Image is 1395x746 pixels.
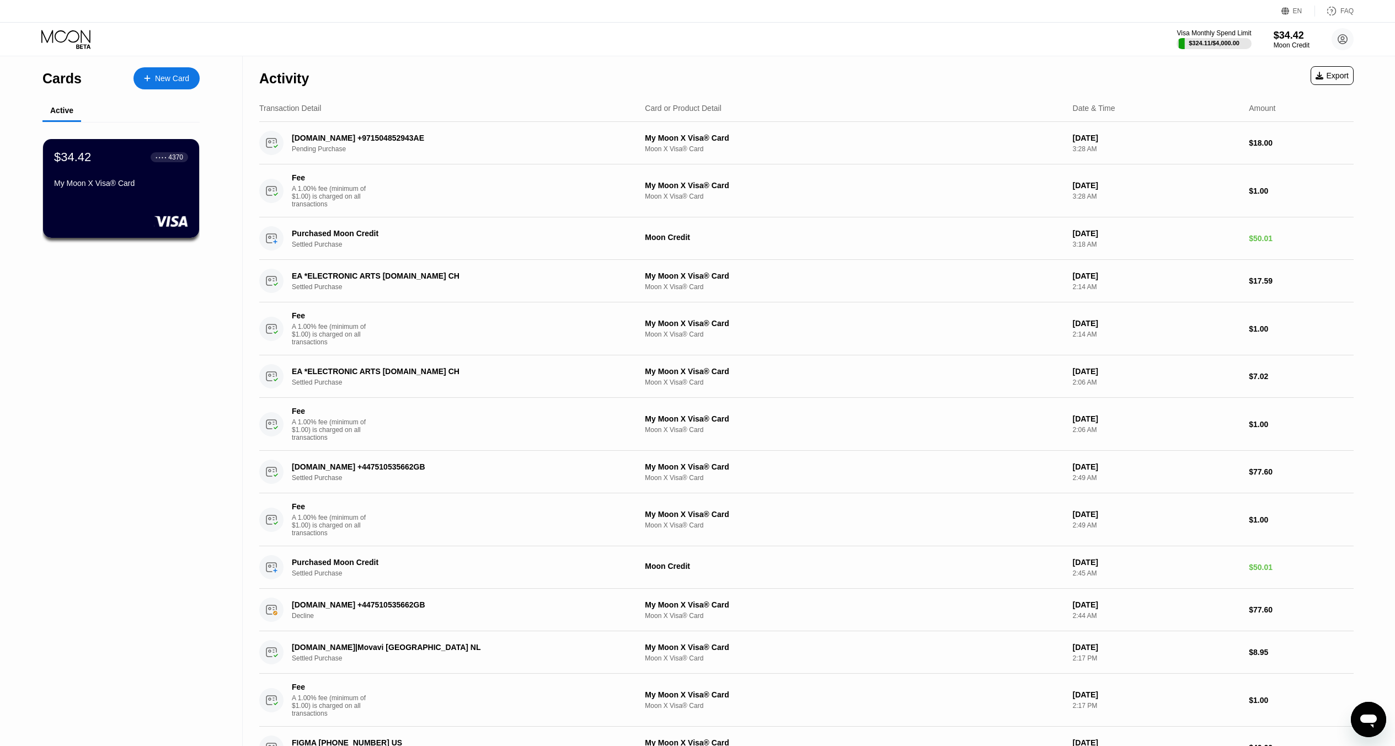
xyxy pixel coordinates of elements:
[292,600,607,609] div: [DOMAIN_NAME] +447510535662GB
[292,311,369,320] div: Fee
[259,217,1354,260] div: Purchased Moon CreditSettled PurchaseMoon Credit[DATE]3:18 AM$50.01
[1281,6,1315,17] div: EN
[259,493,1354,546] div: FeeA 1.00% fee (minimum of $1.00) is charged on all transactionsMy Moon X Visa® CardMoon X Visa® ...
[1073,379,1241,386] div: 2:06 AM
[292,502,369,511] div: Fee
[1249,420,1354,429] div: $1.00
[645,462,1063,471] div: My Moon X Visa® Card
[43,139,199,238] div: $34.42● ● ● ●4370My Moon X Visa® Card
[1073,690,1241,699] div: [DATE]
[292,185,375,208] div: A 1.00% fee (minimum of $1.00) is charged on all transactions
[292,145,631,153] div: Pending Purchase
[292,229,607,238] div: Purchased Moon Credit
[1073,521,1241,529] div: 2:49 AM
[1073,643,1241,652] div: [DATE]
[292,569,631,577] div: Settled Purchase
[259,631,1354,674] div: [DOMAIN_NAME]|Movavi [GEOGRAPHIC_DATA] NLSettled PurchaseMy Moon X Visa® CardMoon X Visa® Card[DA...
[1073,283,1241,291] div: 2:14 AM
[292,367,607,376] div: EA *ELECTRONIC ARTS [DOMAIN_NAME] CH
[155,74,189,83] div: New Card
[645,414,1063,423] div: My Moon X Visa® Card
[54,150,91,164] div: $34.42
[645,331,1063,338] div: Moon X Visa® Card
[1073,510,1241,519] div: [DATE]
[168,153,183,161] div: 4370
[645,600,1063,609] div: My Moon X Visa® Card
[1316,71,1349,80] div: Export
[1249,605,1354,614] div: $77.60
[1249,138,1354,147] div: $18.00
[50,106,73,115] div: Active
[645,319,1063,328] div: My Moon X Visa® Card
[54,179,188,188] div: My Moon X Visa® Card
[1249,372,1354,381] div: $7.02
[645,690,1063,699] div: My Moon X Visa® Card
[1073,229,1241,238] div: [DATE]
[1274,30,1310,49] div: $34.42Moon Credit
[1073,426,1241,434] div: 2:06 AM
[259,104,321,113] div: Transaction Detail
[645,474,1063,482] div: Moon X Visa® Card
[259,398,1354,451] div: FeeA 1.00% fee (minimum of $1.00) is charged on all transactionsMy Moon X Visa® CardMoon X Visa® ...
[292,134,607,142] div: [DOMAIN_NAME] +971504852943AE
[1249,467,1354,476] div: $77.60
[1073,145,1241,153] div: 3:28 AM
[1293,7,1302,15] div: EN
[292,379,631,386] div: Settled Purchase
[292,612,631,620] div: Decline
[645,643,1063,652] div: My Moon X Visa® Card
[645,612,1063,620] div: Moon X Visa® Card
[292,514,375,537] div: A 1.00% fee (minimum of $1.00) is charged on all transactions
[1351,702,1386,737] iframe: Кнопка запуска окна обмена сообщениями
[1073,612,1241,620] div: 2:44 AM
[1340,7,1354,15] div: FAQ
[156,156,167,159] div: ● ● ● ●
[259,546,1354,589] div: Purchased Moon CreditSettled PurchaseMoon Credit[DATE]2:45 AM$50.01
[1274,30,1310,41] div: $34.42
[292,407,369,415] div: Fee
[1073,474,1241,482] div: 2:49 AM
[1073,271,1241,280] div: [DATE]
[1249,515,1354,524] div: $1.00
[292,418,375,441] div: A 1.00% fee (minimum of $1.00) is charged on all transactions
[292,474,631,482] div: Settled Purchase
[1177,29,1251,49] div: Visa Monthly Spend Limit$324.11/$4,000.00
[259,260,1354,302] div: EA *ELECTRONIC ARTS [DOMAIN_NAME] CHSettled PurchaseMy Moon X Visa® CardMoon X Visa® Card[DATE]2:...
[1073,104,1115,113] div: Date & Time
[645,426,1063,434] div: Moon X Visa® Card
[645,562,1063,571] div: Moon Credit
[645,379,1063,386] div: Moon X Visa® Card
[1073,193,1241,200] div: 3:28 AM
[645,654,1063,662] div: Moon X Visa® Card
[645,271,1063,280] div: My Moon X Visa® Card
[645,521,1063,529] div: Moon X Visa® Card
[1249,324,1354,333] div: $1.00
[1073,569,1241,577] div: 2:45 AM
[1249,104,1275,113] div: Amount
[1073,241,1241,248] div: 3:18 AM
[259,674,1354,727] div: FeeA 1.00% fee (minimum of $1.00) is charged on all transactionsMy Moon X Visa® CardMoon X Visa® ...
[292,462,607,471] div: [DOMAIN_NAME] +447510535662GB
[645,367,1063,376] div: My Moon X Visa® Card
[1073,134,1241,142] div: [DATE]
[1249,696,1354,705] div: $1.00
[292,241,631,248] div: Settled Purchase
[1249,276,1354,285] div: $17.59
[1315,6,1354,17] div: FAQ
[645,233,1063,242] div: Moon Credit
[292,173,369,182] div: Fee
[292,654,631,662] div: Settled Purchase
[1073,414,1241,423] div: [DATE]
[645,145,1063,153] div: Moon X Visa® Card
[292,283,631,291] div: Settled Purchase
[645,181,1063,190] div: My Moon X Visa® Card
[645,104,721,113] div: Card or Product Detail
[1249,648,1354,657] div: $8.95
[259,122,1354,164] div: [DOMAIN_NAME] +971504852943AEPending PurchaseMy Moon X Visa® CardMoon X Visa® Card[DATE]3:28 AM$1...
[645,134,1063,142] div: My Moon X Visa® Card
[259,302,1354,355] div: FeeA 1.00% fee (minimum of $1.00) is charged on all transactionsMy Moon X Visa® CardMoon X Visa® ...
[292,694,375,717] div: A 1.00% fee (minimum of $1.00) is charged on all transactions
[259,164,1354,217] div: FeeA 1.00% fee (minimum of $1.00) is charged on all transactionsMy Moon X Visa® CardMoon X Visa® ...
[259,71,309,87] div: Activity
